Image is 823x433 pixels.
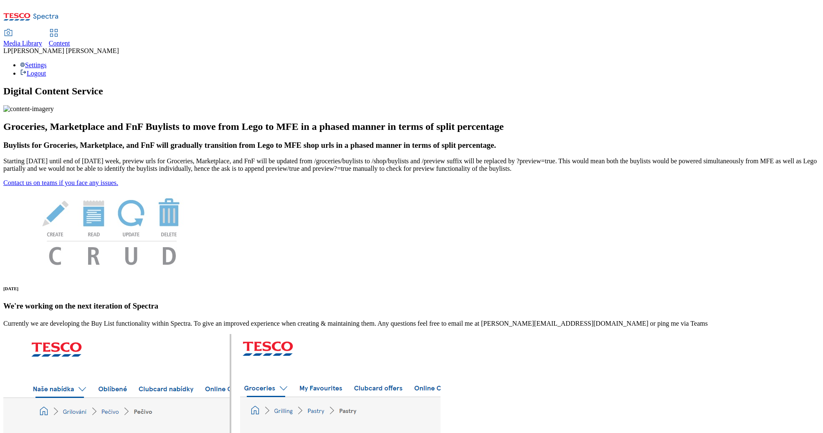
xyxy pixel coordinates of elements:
span: Content [49,40,70,47]
h2: Groceries, Marketplace and FnF Buylists to move from Lego to MFE in a phased manner in terms of s... [3,121,820,132]
a: Logout [20,70,46,77]
span: [PERSON_NAME] [PERSON_NAME] [11,47,119,54]
p: Starting [DATE] until end of [DATE] week, preview urls for Groceries, Marketplace, and FnF will b... [3,157,820,172]
h6: [DATE] [3,286,820,291]
span: LP [3,47,11,54]
a: Media Library [3,30,42,47]
a: Settings [20,61,47,68]
a: Contact us on teams if you face any issues. [3,179,118,186]
img: News Image [3,187,220,274]
p: Currently we are developing the Buy List functionality within Spectra. To give an improved experi... [3,320,820,327]
a: Content [49,30,70,47]
span: Media Library [3,40,42,47]
h1: Digital Content Service [3,86,820,97]
h3: Buylists for Groceries, Marketplace, and FnF will gradually transition from Lego to MFE shop urls... [3,141,820,150]
h3: We're working on the next iteration of Spectra [3,301,820,311]
img: content-imagery [3,105,54,113]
